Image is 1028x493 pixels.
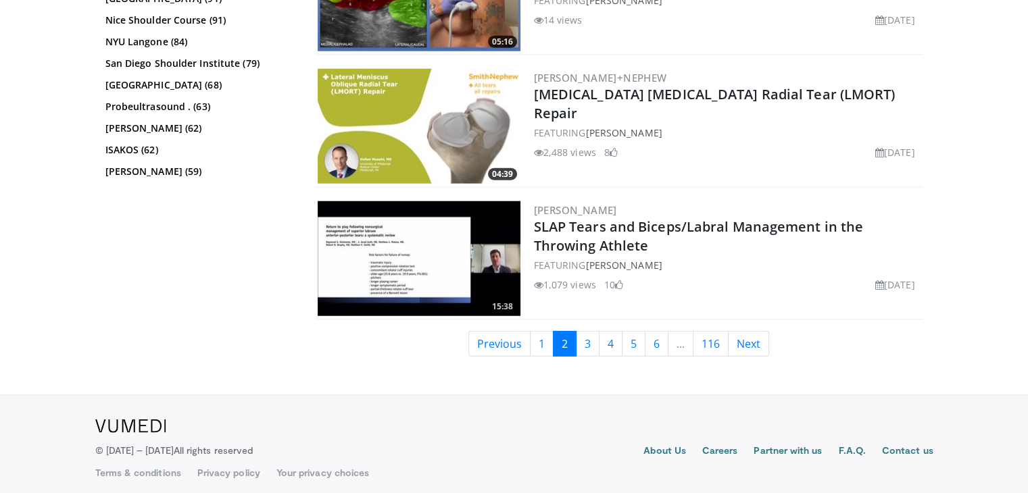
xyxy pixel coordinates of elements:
a: 1 [530,331,554,357]
p: © [DATE] – [DATE] [95,444,253,457]
a: San Diego Shoulder Institute (79) [105,57,291,70]
div: FEATURING [534,258,921,272]
a: ISAKOS (62) [105,143,291,157]
img: e7f3e511-d123-4cb9-bc33-66ac8cc781b3.300x170_q85_crop-smart_upscale.jpg [318,69,520,184]
div: FEATURING [534,126,921,140]
li: 10 [604,278,623,292]
a: NYU Langone (84) [105,35,291,49]
a: Privacy policy [197,466,260,479]
li: [DATE] [875,13,915,27]
nav: Search results pages [315,331,923,357]
a: [MEDICAL_DATA] [MEDICAL_DATA] Radial Tear (LMORT) Repair [534,85,896,122]
a: [PERSON_NAME] (59) [105,165,291,178]
li: 2,488 views [534,145,596,159]
li: 8 [604,145,618,159]
a: Careers [702,444,738,460]
a: [PERSON_NAME] [534,203,617,217]
a: 04:39 [318,69,520,184]
a: Your privacy choices [276,466,369,479]
a: Nice Shoulder Course (91) [105,14,291,27]
a: 2 [553,331,577,357]
a: [PERSON_NAME] (62) [105,122,291,135]
a: 4 [599,331,622,357]
a: F.A.Q. [838,444,865,460]
img: VuMedi Logo [95,419,166,433]
span: All rights reserved [174,444,253,456]
a: Contact us [882,444,933,460]
a: 6 [645,331,668,357]
a: SLAP Tears and Biceps/Labral Management in the Throwing Athlete [534,217,864,255]
a: 3 [576,331,599,357]
li: [DATE] [875,278,915,292]
a: Probeultrasound . (63) [105,100,291,113]
a: Partner with us [754,444,822,460]
a: About Us [643,444,686,460]
span: 15:38 [488,301,517,313]
a: Previous [468,331,531,357]
li: [DATE] [875,145,915,159]
a: [GEOGRAPHIC_DATA] (68) [105,78,291,92]
li: 14 views [534,13,583,27]
a: [PERSON_NAME] [585,126,662,139]
a: [PERSON_NAME]+Nephew [534,71,667,84]
a: [PERSON_NAME] [585,259,662,271]
li: 1,079 views [534,278,596,292]
span: 05:16 [488,36,517,48]
span: 04:39 [488,168,517,180]
a: 15:38 [318,201,520,316]
a: 5 [622,331,645,357]
img: 769449f9-1501-4b0f-a1f5-b190308c95bc.300x170_q85_crop-smart_upscale.jpg [318,201,520,316]
a: Terms & conditions [95,466,181,479]
a: Next [728,331,769,357]
a: 116 [693,331,729,357]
